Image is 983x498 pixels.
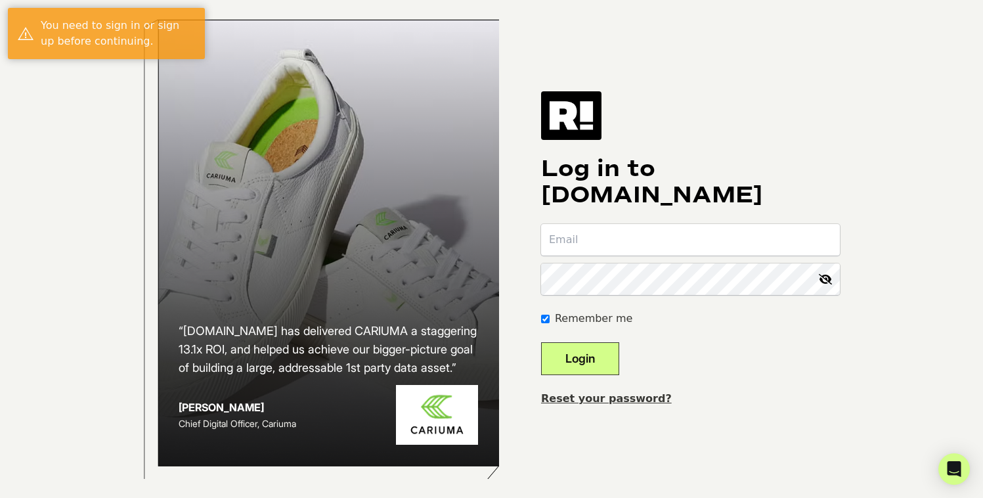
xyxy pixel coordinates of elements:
label: Remember me [555,311,632,327]
img: Retention.com [541,91,601,140]
span: Chief Digital Officer, Cariuma [179,418,296,429]
input: Email [541,224,840,256]
img: Cariuma [396,385,478,445]
div: You need to sign in or sign up before continuing. [41,18,195,49]
h1: Log in to [DOMAIN_NAME] [541,156,840,208]
a: Reset your password? [541,392,672,405]
button: Login [541,342,619,375]
h2: “[DOMAIN_NAME] has delivered CARIUMA a staggering 13.1x ROI, and helped us achieve our bigger-pic... [179,322,478,377]
strong: [PERSON_NAME] [179,401,264,414]
div: Open Intercom Messenger [938,453,970,485]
